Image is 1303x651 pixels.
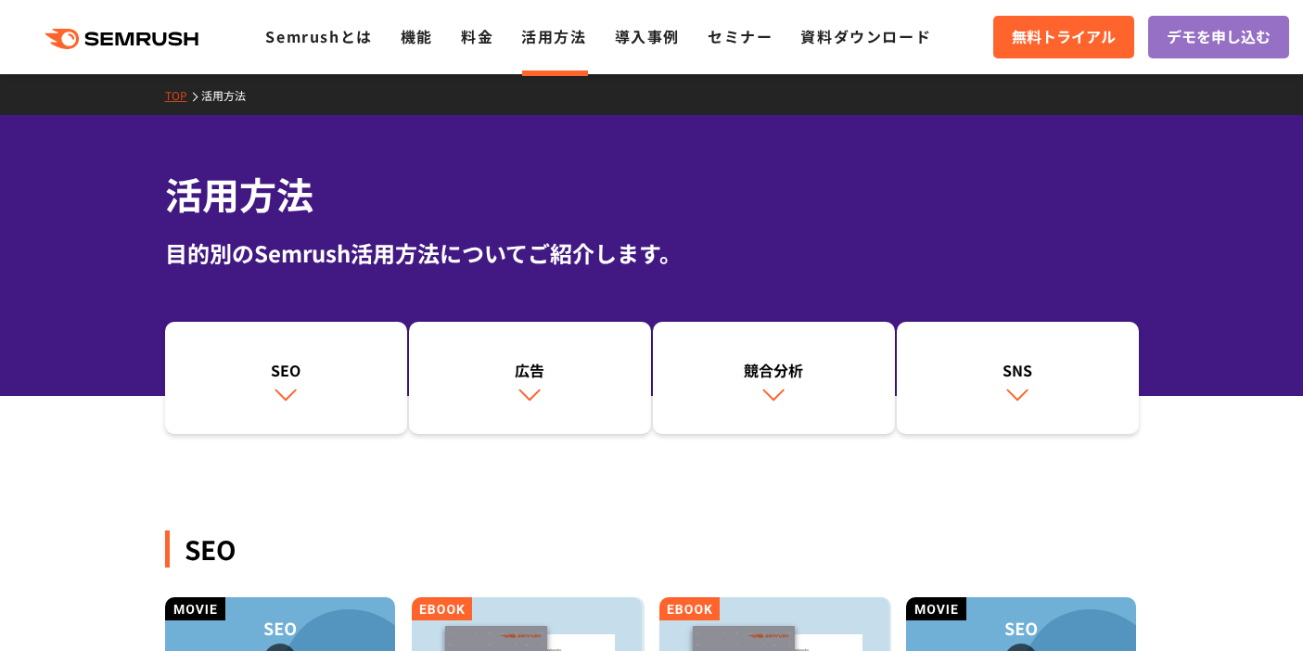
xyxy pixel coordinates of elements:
[409,322,651,435] a: 広告
[897,322,1139,435] a: SNS
[461,25,493,47] a: 料金
[401,25,433,47] a: 機能
[708,25,773,47] a: セミナー
[165,322,407,435] a: SEO
[418,359,642,381] div: 広告
[174,359,398,381] div: SEO
[165,167,1139,222] h1: 活用方法
[521,25,586,47] a: 活用方法
[165,236,1139,270] div: 目的別のSemrush活用方法についてご紹介します。
[165,530,1139,568] div: SEO
[1167,25,1271,49] span: デモを申し込む
[662,359,886,381] div: 競合分析
[615,25,680,47] a: 導入事例
[265,25,372,47] a: Semrushとは
[201,87,260,103] a: 活用方法
[653,322,895,435] a: 競合分析
[906,359,1130,381] div: SNS
[800,25,931,47] a: 資料ダウンロード
[1012,25,1116,49] span: 無料トライアル
[165,87,201,103] a: TOP
[1148,16,1289,58] a: デモを申し込む
[993,16,1134,58] a: 無料トライアル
